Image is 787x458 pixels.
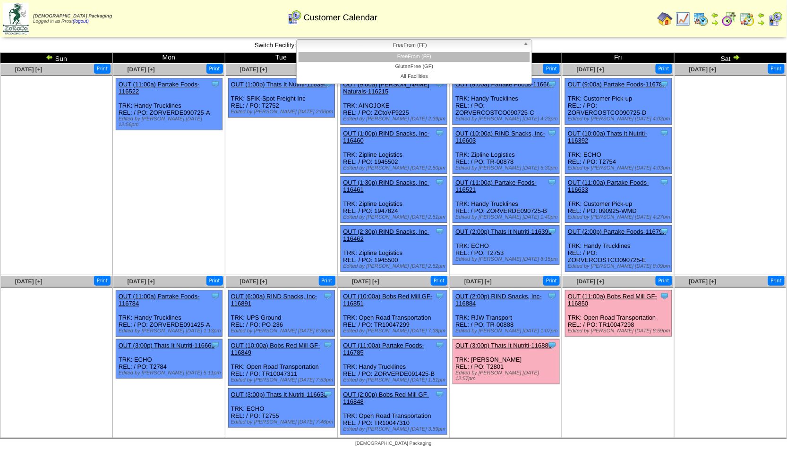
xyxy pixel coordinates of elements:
a: OUT (10:00a) RIND Snacks, Inc-116603 [455,130,545,144]
div: Edited by [PERSON_NAME] [DATE] 7:46pm [231,419,334,425]
img: Tooltip [323,340,333,350]
div: Edited by [PERSON_NAME] [DATE] 1:40pm [455,214,559,220]
img: Tooltip [435,128,445,138]
img: Tooltip [547,79,557,89]
img: Tooltip [547,128,557,138]
img: arrowright.gif [758,19,765,26]
span: [DATE] [+] [15,66,43,73]
a: OUT (1:00p) Thats It Nutriti-116394 [231,81,327,88]
span: Logged in as Rrost [33,14,112,24]
div: Edited by [PERSON_NAME] [DATE] 2:51pm [343,214,447,220]
div: TRK: AINOJOKE REL: / PO: ZCtoVF9225 [341,78,447,125]
div: Edited by [PERSON_NAME] [DATE] 5:30pm [455,165,559,171]
li: GlutenFree (GF) [299,62,530,72]
button: Print [768,64,785,74]
a: OUT (2:30p) RIND Snacks, Inc-116462 [343,228,430,242]
img: Tooltip [211,291,220,301]
a: OUT (2:00p) Partake Foods-116792 [568,228,666,235]
a: [DATE] [+] [352,278,379,285]
img: Tooltip [547,340,557,350]
td: Mon [112,53,225,63]
a: [DATE] [+] [128,66,155,73]
a: OUT (3:00p) Thats It Nutriti-116638 [231,391,327,398]
img: Tooltip [323,291,333,301]
a: OUT (11:00a) Partake Foods-116521 [455,179,537,193]
div: TRK: Zipline Logistics REL: / PO: TR-00878 [453,127,559,174]
div: TRK: Handy Trucklines REL: / PO: ZORVERDE090725-A [116,78,222,130]
div: Edited by [PERSON_NAME] [DATE] 2:39pm [343,116,447,122]
img: calendarprod.gif [693,11,709,26]
a: OUT (2:00p) RIND Snacks, Inc-116884 [455,293,542,307]
div: Edited by [PERSON_NAME] [DATE] 4:03pm [568,165,671,171]
img: Tooltip [660,79,669,89]
div: Edited by [PERSON_NAME] [DATE] 1:13pm [119,328,222,334]
img: arrowright.gif [711,19,719,26]
div: Edited by [PERSON_NAME] [DATE] 12:57pm [455,370,559,382]
img: calendarcustomer.gif [768,11,783,26]
div: Edited by [PERSON_NAME] [DATE] 7:53pm [231,377,334,383]
span: [DATE] [+] [240,278,267,285]
img: zoroco-logo-small.webp [3,3,29,34]
div: TRK: Customer Pick-up REL: / PO: ZORVERCOSTCO090725-D [565,78,672,125]
div: TRK: ECHO REL: / PO: T2784 [116,339,222,379]
img: Tooltip [435,340,445,350]
a: [DATE] [+] [689,66,717,73]
a: [DATE] [+] [577,66,604,73]
img: Tooltip [660,178,669,187]
span: [DATE] [+] [689,278,717,285]
button: Print [656,276,672,286]
button: Print [543,64,560,74]
li: FreeFrom (FF) [299,52,530,62]
div: Edited by [PERSON_NAME] [DATE] 2:50pm [343,165,447,171]
img: Tooltip [211,79,220,89]
img: Tooltip [323,390,333,399]
img: Tooltip [435,390,445,399]
img: Tooltip [660,128,669,138]
button: Print [206,64,223,74]
a: OUT (10:00a) Bobs Red Mill GF-116851 [343,293,433,307]
img: line_graph.gif [676,11,691,26]
div: Edited by [PERSON_NAME] [DATE] 8:59pm [568,328,671,334]
a: [DATE] [+] [128,278,155,285]
div: Edited by [PERSON_NAME] [DATE] 4:02pm [568,116,671,122]
div: TRK: ECHO REL: / PO: T2753 [453,226,559,265]
a: [DATE] [+] [240,66,267,73]
img: arrowright.gif [733,53,740,61]
a: [DATE] [+] [464,278,492,285]
div: Edited by [PERSON_NAME] [DATE] 4:27pm [568,214,671,220]
span: FreeFrom (FF) [300,40,520,51]
div: TRK: Zipline Logistics REL: / PO: 1945502 [341,127,447,174]
img: Tooltip [211,340,220,350]
a: OUT (11:00a) Partake Foods-116784 [119,293,200,307]
button: Print [768,276,785,286]
li: All Facilities [299,72,530,82]
img: arrowleft.gif [711,11,719,19]
img: calendarblend.gif [722,11,737,26]
a: OUT (9:00a) Partake Foods-116666 [455,81,554,88]
div: TRK: RJW Transport REL: / PO: TR-00888 [453,290,559,337]
a: OUT (2:00p) Thats It Nutriti-116393 [455,228,552,235]
div: Edited by [PERSON_NAME] [DATE] 12:56pm [119,116,222,127]
a: OUT (1:00p) RIND Snacks, Inc-116460 [343,130,430,144]
a: [DATE] [+] [15,278,43,285]
div: TRK: Handy Trucklines REL: / PO: ZORVERCOSTCO090725-E [565,226,672,272]
img: Tooltip [435,178,445,187]
a: [DATE] [+] [577,278,604,285]
div: TRK: Open Road Transportation REL: / PO: TR10047298 [565,290,672,337]
img: Tooltip [547,291,557,301]
a: OUT (6:00a) RIND Snacks, Inc-116891 [231,293,317,307]
div: Edited by [PERSON_NAME] [DATE] 6:36pm [231,328,334,334]
img: Tooltip [660,291,669,301]
div: TRK: Open Road Transportation REL: / PO: TR10047311 [228,339,334,386]
div: TRK: SFIK-Spot Freight Inc REL: / PO: T2752 [228,78,334,118]
a: (logout) [73,19,89,24]
button: Print [543,276,560,286]
a: OUT (11:00a) Partake Foods-116785 [343,342,425,356]
span: Customer Calendar [304,13,377,23]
